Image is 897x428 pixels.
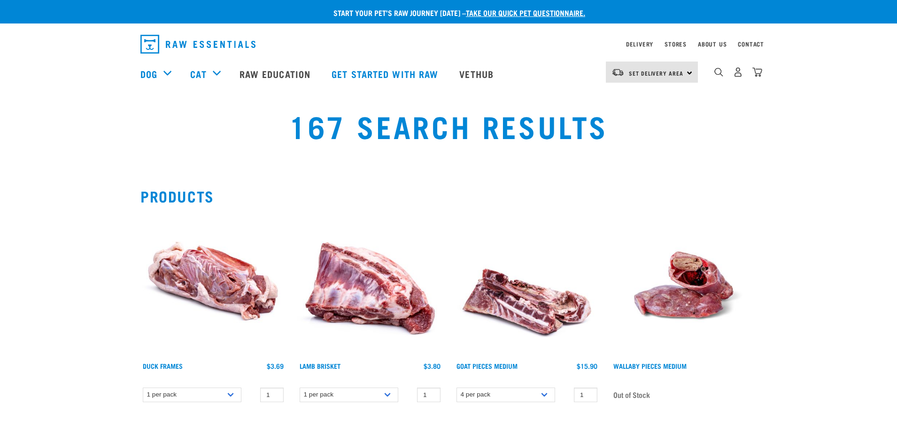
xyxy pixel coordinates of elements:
input: 1 [574,388,597,402]
a: Cat [190,67,206,81]
img: Raw Essentials Logo [140,35,255,54]
a: Goat Pieces Medium [456,364,518,367]
span: Out of Stock [613,388,650,402]
div: $3.80 [424,362,441,370]
a: Vethub [450,55,505,93]
img: home-icon@2x.png [752,67,762,77]
a: Get started with Raw [322,55,450,93]
span: Set Delivery Area [629,71,683,75]
h2: Products [140,187,757,204]
nav: dropdown navigation [133,31,764,57]
a: About Us [698,42,727,46]
a: Delivery [626,42,653,46]
h1: 167 Search Results [166,109,730,142]
a: Dog [140,67,157,81]
img: Raw Essentials Wallaby Pieces Raw Meaty Bones For Dogs [611,212,757,358]
a: Raw Education [230,55,322,93]
input: 1 [260,388,284,402]
a: Contact [738,42,764,46]
img: 1197 Goat Pieces Medium 01 [454,212,600,358]
a: take our quick pet questionnaire. [466,10,585,15]
a: Lamb Brisket [300,364,340,367]
a: Duck Frames [143,364,183,367]
img: Whole Duck Frame [140,212,286,358]
a: Wallaby Pieces Medium [613,364,687,367]
img: home-icon-1@2x.png [714,68,723,77]
div: $15.90 [577,362,597,370]
div: $3.69 [267,362,284,370]
input: 1 [417,388,441,402]
img: van-moving.png [611,68,624,77]
img: user.png [733,67,743,77]
img: 1240 Lamb Brisket Pieces 01 [297,212,443,358]
a: Stores [665,42,687,46]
